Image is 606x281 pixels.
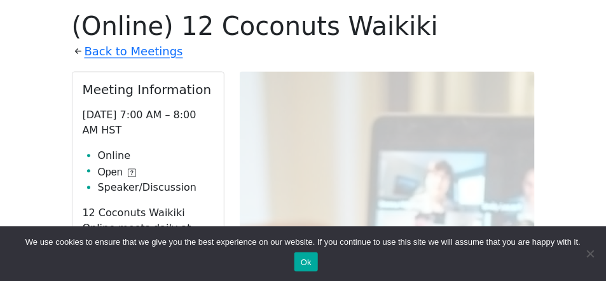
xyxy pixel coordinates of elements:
button: Open [98,165,136,180]
h1: (Online) 12 Coconuts Waikiki [72,11,535,41]
a: Back to Meetings [85,41,183,62]
li: Online [98,148,214,163]
span: No [584,247,596,260]
span: Open [98,165,123,180]
span: We use cookies to ensure that we give you the best experience on our website. If you continue to ... [25,236,581,249]
li: Speaker/Discussion [98,180,214,195]
p: [DATE] 7:00 AM – 8:00 AM HST [83,107,214,138]
p: 12 Coconuts Waikiki Online meets daily at 7am. [83,205,214,251]
button: Ok [294,252,318,271]
h2: Meeting Information [83,82,214,97]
